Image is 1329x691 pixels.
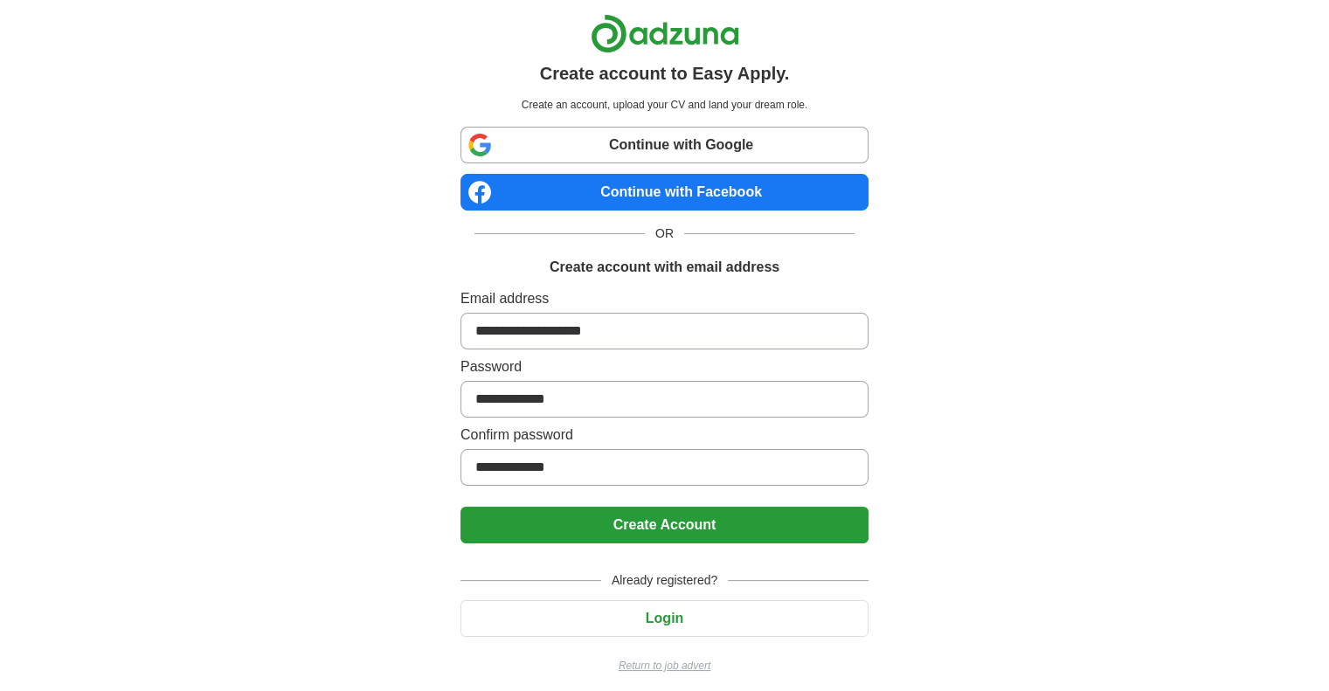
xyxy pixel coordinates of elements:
[460,658,869,674] a: Return to job advert
[460,611,869,625] a: Login
[460,288,869,309] label: Email address
[460,174,869,211] a: Continue with Facebook
[460,356,869,377] label: Password
[601,571,728,590] span: Already registered?
[460,425,869,446] label: Confirm password
[460,600,869,637] button: Login
[550,257,779,278] h1: Create account with email address
[460,507,869,543] button: Create Account
[460,127,869,163] a: Continue with Google
[645,225,684,243] span: OR
[591,14,739,53] img: Adzuna logo
[464,97,865,113] p: Create an account, upload your CV and land your dream role.
[540,60,790,86] h1: Create account to Easy Apply.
